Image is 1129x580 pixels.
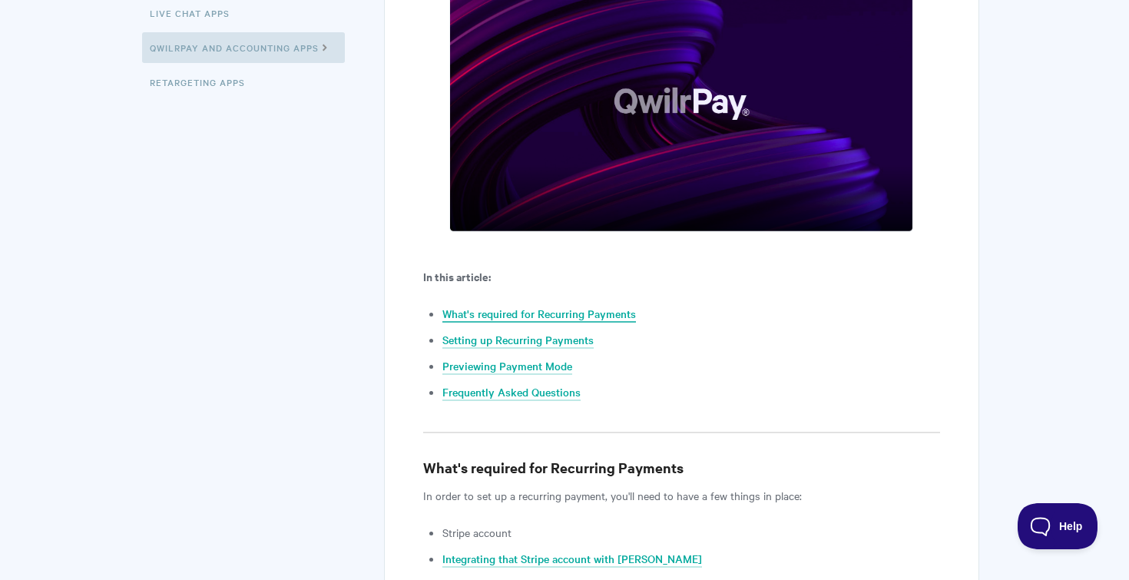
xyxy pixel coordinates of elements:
[423,457,940,479] h3: What's required for Recurring Payments
[442,523,940,542] li: Stripe account
[142,32,345,63] a: QwilrPay and Accounting Apps
[423,268,491,284] b: In this article:
[423,486,940,505] p: In order to set up a recurring payment, you'll need to have a few things in place:
[442,358,572,375] a: Previewing Payment Mode
[442,551,702,568] a: Integrating that Stripe account with [PERSON_NAME]
[442,384,581,401] a: Frequently Asked Questions
[442,332,594,349] a: Setting up Recurring Payments
[442,306,636,323] a: What's required for Recurring Payments
[1018,503,1098,549] iframe: Toggle Customer Support
[150,67,257,98] a: Retargeting Apps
